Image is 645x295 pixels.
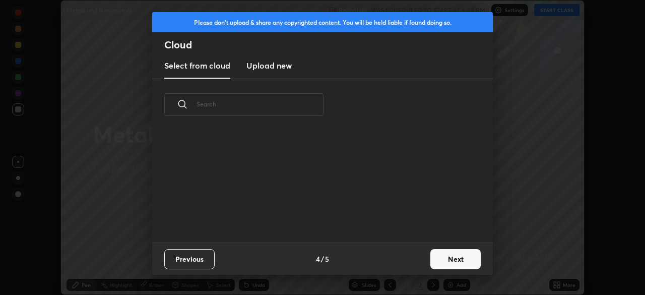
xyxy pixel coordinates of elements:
h4: / [321,254,324,264]
h2: Cloud [164,38,493,51]
div: grid [152,128,481,243]
input: Search [197,83,324,126]
div: Please don't upload & share any copyrighted content. You will be held liable if found doing so. [152,12,493,32]
button: Next [430,249,481,269]
h3: Upload new [246,60,292,72]
h4: 4 [316,254,320,264]
h3: Select from cloud [164,60,230,72]
h4: 5 [325,254,329,264]
button: Previous [164,249,215,269]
